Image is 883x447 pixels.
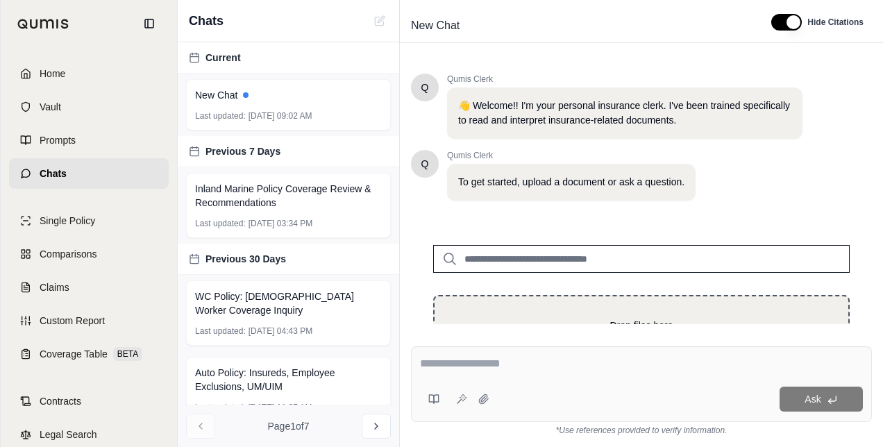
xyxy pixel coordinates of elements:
a: Prompts [9,125,169,155]
a: Vault [9,92,169,122]
span: Inland Marine Policy Coverage Review & Recommendations [195,182,382,210]
span: Hello [421,157,429,171]
span: Last updated: [195,326,246,337]
span: Page 1 of 7 [268,419,310,433]
span: Custom Report [40,314,105,328]
span: Hello [421,81,429,94]
span: Comparisons [40,247,96,261]
p: Drop files here [457,319,826,332]
span: Auto Policy: Insureds, Employee Exclusions, UM/UIM [195,366,382,394]
button: Collapse sidebar [138,12,160,35]
button: Ask [780,387,863,412]
span: Single Policy [40,214,95,228]
span: [DATE] 03:34 PM [249,218,312,229]
span: Previous 7 Days [205,144,280,158]
img: Qumis Logo [17,19,69,29]
a: Contracts [9,386,169,416]
span: Qumis Clerk [447,74,802,85]
span: [DATE] 04:43 PM [249,326,312,337]
span: Home [40,67,65,81]
span: BETA [113,347,142,361]
span: Hide Citations [807,17,864,28]
span: Vault [40,100,61,114]
span: Contracts [40,394,81,408]
a: Chats [9,158,169,189]
a: Custom Report [9,305,169,336]
span: Prompts [40,133,76,147]
span: Last updated: [195,402,246,413]
span: Legal Search [40,428,97,441]
span: Chats [40,167,67,180]
span: Last updated: [195,110,246,121]
span: New Chat [405,15,465,37]
span: [DATE] 09:02 AM [249,110,312,121]
div: Edit Title [405,15,755,37]
span: Claims [40,280,69,294]
span: Last updated: [195,218,246,229]
a: Home [9,58,169,89]
span: Ask [805,394,821,405]
span: Current [205,51,241,65]
span: Previous 30 Days [205,252,286,266]
span: [DATE] 11:27 AM [249,402,312,413]
p: 👋 Welcome!! I'm your personal insurance clerk. I've been trained specifically to read and interpr... [458,99,791,128]
span: Coverage Table [40,347,108,361]
p: To get started, upload a document or ask a question. [458,175,684,189]
a: Single Policy [9,205,169,236]
button: New Chat [371,12,388,29]
span: New Chat [195,88,237,102]
span: Chats [189,11,224,31]
span: Qumis Clerk [447,150,696,161]
span: WC Policy: [DEMOGRAPHIC_DATA] Worker Coverage Inquiry [195,289,382,317]
a: Comparisons [9,239,169,269]
div: *Use references provided to verify information. [411,422,872,436]
a: Coverage TableBETA [9,339,169,369]
a: Claims [9,272,169,303]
